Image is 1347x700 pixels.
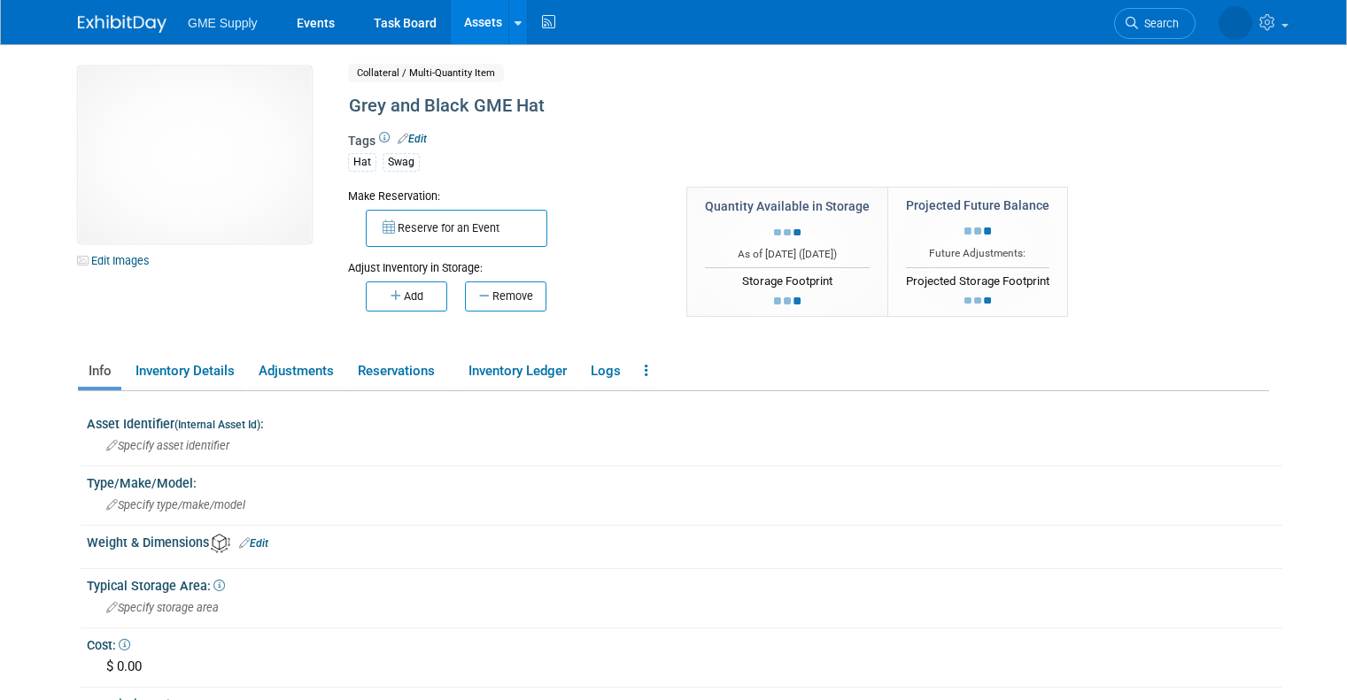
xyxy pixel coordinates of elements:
div: Tags [348,132,1134,183]
div: Cost: [87,632,1282,654]
div: Projected Future Balance [906,196,1049,214]
div: Weight & Dimensions [87,529,1282,553]
span: Search [1138,17,1179,30]
span: Typical Storage Area: [87,579,225,593]
img: Asset Weight and Dimensions [211,534,230,553]
div: Hat [348,153,376,172]
img: loading... [774,229,801,236]
button: Add [366,281,447,312]
div: Future Adjustments: [906,246,1049,261]
button: Reserve for an Event [366,210,547,247]
a: Inventory Details [125,356,244,387]
div: Type/Make/Model: [87,470,1282,492]
span: Specify type/make/model [106,498,245,512]
div: Swag [383,153,420,172]
a: Inventory Ledger [458,356,577,387]
span: Specify asset identifier [106,439,229,452]
img: loading... [964,227,991,235]
div: Adjust Inventory in Storage: [348,247,660,276]
a: Logs [580,356,631,387]
span: Collateral / Multi-Quantity Item [348,64,504,82]
a: Adjustments [248,356,344,387]
div: Asset Identifier : [87,411,1282,433]
div: Make Reservation: [348,187,660,204]
img: loading... [774,297,801,304]
a: Reservations [347,356,454,387]
span: [DATE] [802,248,833,260]
div: Storage Footprint [705,267,870,290]
div: Projected Storage Footprint [906,267,1049,290]
img: View Images [78,66,312,243]
img: Amanda Riley [1219,6,1252,40]
a: Info [78,356,121,387]
span: GME Supply [188,16,258,30]
a: Edit [239,537,268,550]
button: Remove [465,281,546,312]
div: Grey and Black GME Hat [343,90,1134,122]
a: Edit Images [78,250,157,272]
a: Edit [398,133,427,145]
span: Specify storage area [106,601,219,614]
div: Quantity Available in Storage [705,197,870,215]
img: loading... [964,297,991,304]
div: As of [DATE] ( ) [705,247,870,262]
small: (Internal Asset Id) [174,419,260,431]
div: $ 0.00 [100,653,1269,681]
img: ExhibitDay [78,15,166,33]
a: Search [1114,8,1196,39]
